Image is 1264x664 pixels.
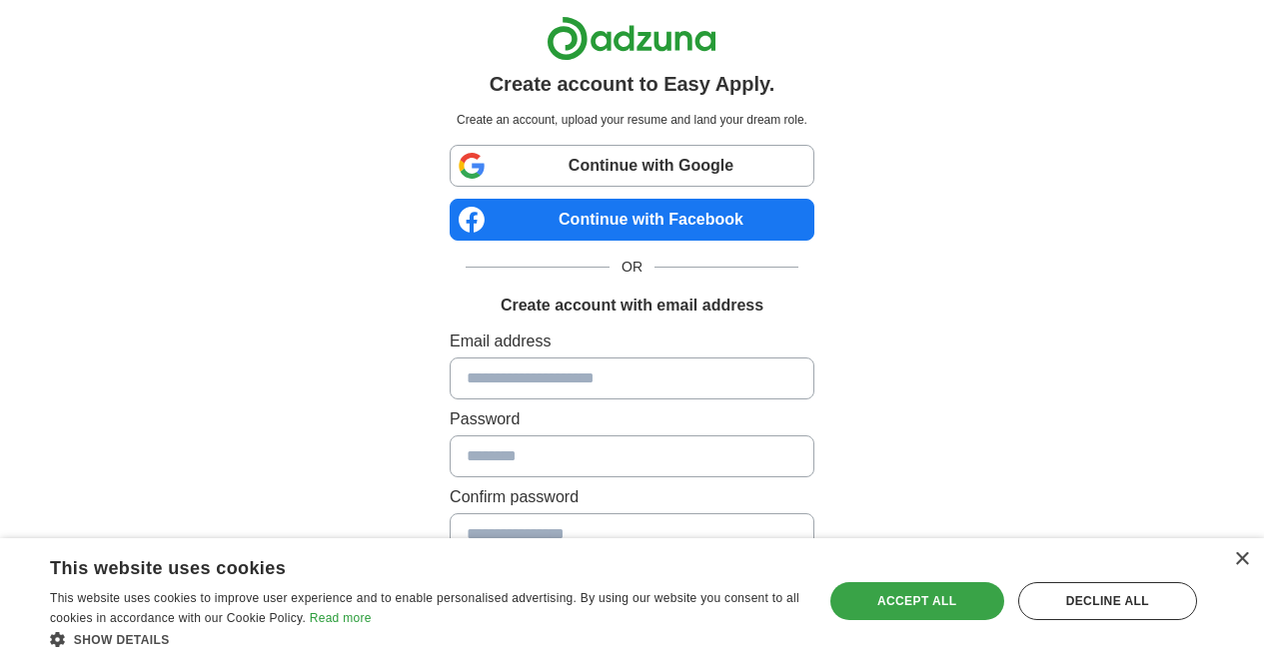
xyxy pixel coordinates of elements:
[50,591,799,625] span: This website uses cookies to improve user experience and to enable personalised advertising. By u...
[450,330,814,353] label: Email address
[74,633,170,647] span: Show details
[1018,582,1197,620] div: Decline all
[450,407,814,431] label: Password
[610,257,654,278] span: OR
[490,69,775,99] h1: Create account to Easy Apply.
[450,485,814,509] label: Confirm password
[454,111,810,129] p: Create an account, upload your resume and land your dream role.
[310,611,372,625] a: Read more, opens a new window
[1234,552,1249,567] div: Close
[830,582,1004,620] div: Accept all
[501,294,763,318] h1: Create account with email address
[450,145,814,187] a: Continue with Google
[50,550,750,580] div: This website uses cookies
[547,16,716,61] img: Adzuna logo
[450,199,814,241] a: Continue with Facebook
[50,629,800,649] div: Show details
